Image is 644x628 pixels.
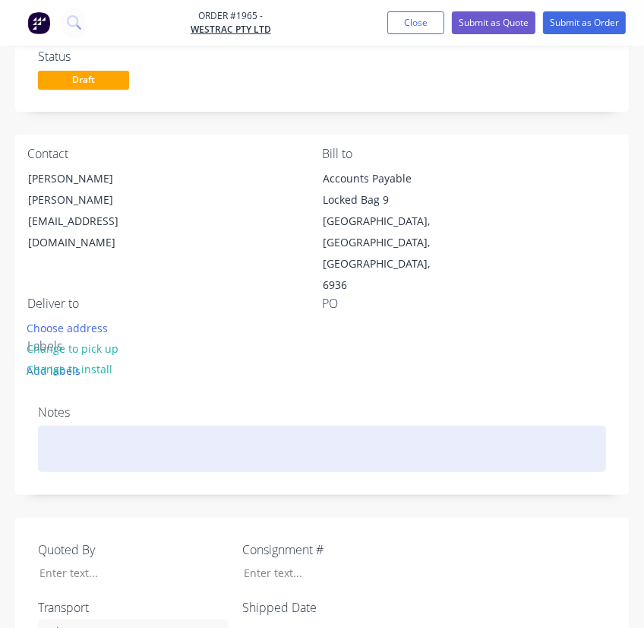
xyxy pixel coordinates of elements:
[19,317,116,338] button: Choose address
[322,297,617,311] div: PO
[242,598,432,617] label: Shipped Date
[27,339,322,354] div: Labels
[310,167,462,297] div: Accounts Payable Locked Bag 9[GEOGRAPHIC_DATA], [GEOGRAPHIC_DATA], [GEOGRAPHIC_DATA], 6936
[28,189,154,253] div: [PERSON_NAME][EMAIL_ADDRESS][DOMAIN_NAME]
[38,49,313,64] div: Status
[543,11,626,34] button: Submit as Order
[387,11,444,34] button: Close
[19,338,127,359] button: Change to pick up
[27,11,50,34] img: Factory
[323,211,449,296] div: [GEOGRAPHIC_DATA], [GEOGRAPHIC_DATA], [GEOGRAPHIC_DATA], 6936
[28,168,154,189] div: [PERSON_NAME]
[27,297,322,311] div: Deliver to
[38,71,129,90] span: Draft
[38,598,228,617] label: Transport
[15,167,167,254] div: [PERSON_NAME][PERSON_NAME][EMAIL_ADDRESS][DOMAIN_NAME]
[191,9,271,23] span: Order #1965 -
[191,23,271,36] a: WesTrac Pty Ltd
[38,405,606,420] div: Notes
[323,168,449,211] div: Accounts Payable Locked Bag 9
[322,147,617,161] div: Bill to
[19,359,121,379] button: Change to install
[38,541,228,559] label: Quoted By
[452,11,535,34] button: Submit as Quote
[242,541,432,559] label: Consignment #
[27,147,322,161] div: Contact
